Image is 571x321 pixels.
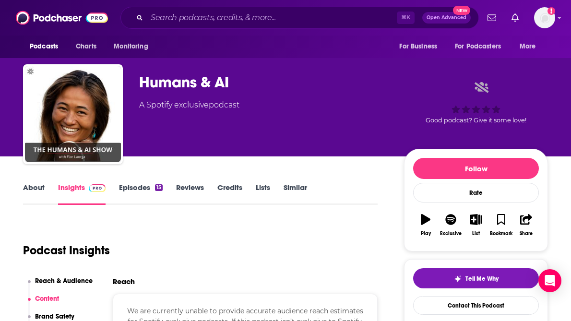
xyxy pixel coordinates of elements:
[413,296,539,315] a: Contact This Podcast
[455,40,501,53] span: For Podcasters
[413,268,539,288] button: tell me why sparkleTell Me Why
[23,183,45,205] a: About
[16,9,108,27] img: Podchaser - Follow, Share and Rate Podcasts
[464,208,488,242] button: List
[488,208,513,242] button: Bookmark
[35,295,59,303] p: Content
[422,12,471,24] button: Open AdvancedNew
[58,183,106,205] a: InsightsPodchaser Pro
[534,7,555,28] img: User Profile
[120,7,479,29] div: Search podcasts, credits, & more...
[217,183,242,205] a: Credits
[399,40,437,53] span: For Business
[76,40,96,53] span: Charts
[284,183,307,205] a: Similar
[513,37,548,56] button: open menu
[413,208,438,242] button: Play
[107,37,160,56] button: open menu
[426,117,526,124] span: Good podcast? Give it some love!
[438,208,463,242] button: Exclusive
[465,275,499,283] span: Tell Me Why
[114,40,148,53] span: Monitoring
[453,6,470,15] span: New
[176,183,204,205] a: Reviews
[520,40,536,53] span: More
[508,10,523,26] a: Show notifications dropdown
[256,183,270,205] a: Lists
[147,10,397,25] input: Search podcasts, credits, & more...
[30,40,58,53] span: Podcasts
[89,184,106,192] img: Podchaser Pro
[440,231,462,237] div: Exclusive
[155,184,163,191] div: 15
[25,66,121,162] img: Humans & AI
[484,10,500,26] a: Show notifications dropdown
[427,15,466,20] span: Open Advanced
[514,208,539,242] button: Share
[547,7,555,15] svg: Add a profile image
[404,73,548,132] div: Good podcast? Give it some love!
[119,183,163,205] a: Episodes15
[520,231,533,237] div: Share
[23,243,110,258] h1: Podcast Insights
[538,269,561,292] div: Open Intercom Messenger
[113,277,135,286] h2: Reach
[35,277,93,285] p: Reach & Audience
[139,99,239,111] div: A Spotify exclusive podcast
[28,295,59,312] button: Content
[534,7,555,28] span: Logged in as biancagorospe
[454,275,462,283] img: tell me why sparkle
[35,312,74,321] p: Brand Safety
[70,37,102,56] a: Charts
[413,183,539,202] div: Rate
[393,37,449,56] button: open menu
[534,7,555,28] button: Show profile menu
[413,158,539,179] button: Follow
[23,37,71,56] button: open menu
[28,277,93,295] button: Reach & Audience
[397,12,415,24] span: ⌘ K
[472,231,480,237] div: List
[490,231,512,237] div: Bookmark
[421,231,431,237] div: Play
[449,37,515,56] button: open menu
